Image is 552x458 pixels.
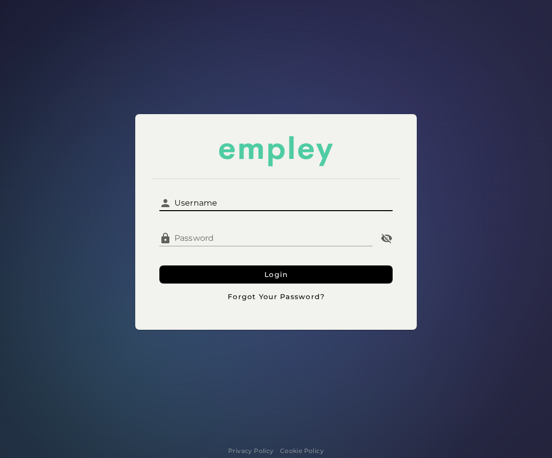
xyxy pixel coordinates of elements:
a: Privacy Policy [228,446,274,456]
span: Login [264,270,289,279]
button: Login [159,265,393,284]
button: Forgot Your Password? [159,288,393,306]
span: Forgot Your Password? [227,292,325,301]
i: Password appended action [381,232,393,244]
a: Cookie Policy [280,446,324,456]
